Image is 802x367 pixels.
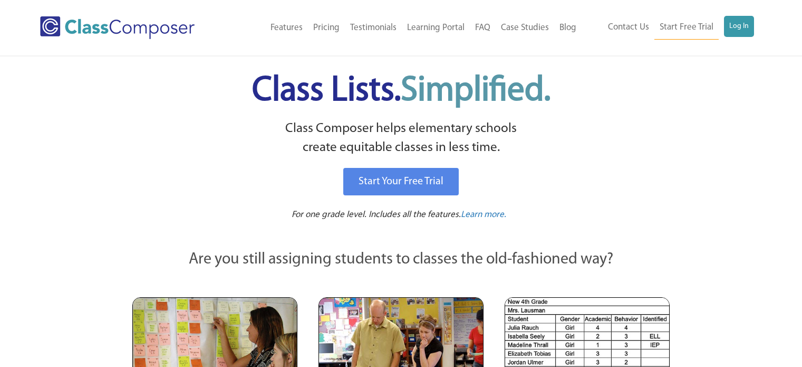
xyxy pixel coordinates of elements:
a: FAQ [470,16,496,40]
a: Contact Us [603,16,654,39]
a: Blog [554,16,582,40]
img: Class Composer [40,16,195,39]
a: Log In [724,16,754,37]
nav: Header Menu [582,16,754,40]
a: Start Free Trial [654,16,719,40]
span: For one grade level. Includes all the features. [292,210,461,219]
p: Are you still assigning students to classes the old-fashioned way? [132,248,670,271]
a: Start Your Free Trial [343,168,459,195]
nav: Header Menu [228,16,581,40]
span: Learn more. [461,210,506,219]
a: Learn more. [461,209,506,222]
a: Case Studies [496,16,554,40]
a: Testimonials [345,16,402,40]
span: Simplified. [401,74,550,108]
p: Class Composer helps elementary schools create equitable classes in less time. [131,119,672,158]
a: Pricing [308,16,345,40]
a: Features [265,16,308,40]
span: Start Your Free Trial [359,176,443,187]
a: Learning Portal [402,16,470,40]
span: Class Lists. [252,74,550,108]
